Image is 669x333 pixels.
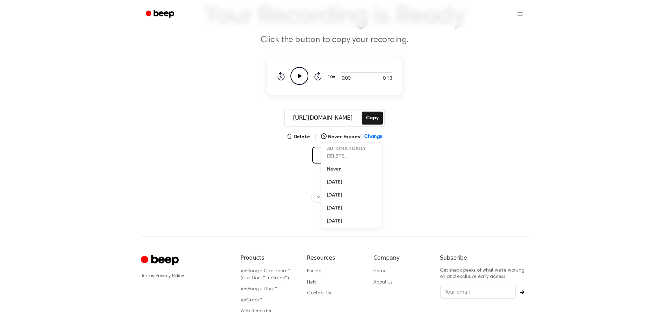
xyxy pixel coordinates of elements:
[373,280,393,285] a: About Us
[440,254,529,262] h6: Subscribe
[321,133,383,141] button: Never Expires|Change
[321,142,382,163] button: AUTOMATICALLY DELETE...
[287,133,310,141] button: Delete
[241,287,278,292] a: forGoogle Docs™
[241,254,296,262] h6: Products
[341,75,350,82] span: 0:00
[307,269,322,274] a: Pricing
[307,280,316,285] a: Help
[321,202,382,215] button: [DATE]
[241,269,247,274] i: for
[141,254,181,267] a: Cruip
[156,274,184,279] a: Privacy Policy
[321,163,382,176] button: Never
[241,298,263,303] a: forGmail™
[361,133,363,141] span: |
[314,133,317,141] span: |
[141,273,229,280] div: ·
[440,286,516,299] input: Your email
[364,133,382,141] span: Change
[241,309,272,314] a: Web Recorder
[383,75,392,82] span: 0:13
[312,147,357,164] button: Record
[241,269,290,281] a: forGoogle Classroom™ (plus Docs™ + Gmail™)
[241,298,247,303] i: for
[307,291,331,296] a: Contact Us
[307,254,362,262] h6: Resources
[512,6,529,22] button: Open menu
[373,254,428,262] h6: Company
[141,7,181,21] a: Beep
[362,112,382,125] button: Copy
[321,189,382,202] button: [DATE]
[241,287,247,292] i: for
[440,268,529,280] p: Get sneak peeks of what we’re working on and exclusive early access.
[321,176,382,189] button: [DATE]
[321,215,382,228] button: [DATE]
[373,269,386,274] a: Home
[141,274,154,279] a: Terms
[327,71,338,83] button: 1.0x
[516,290,529,294] button: Subscribe
[311,192,358,203] button: Recording History
[200,34,470,46] p: Click the button to copy your recording.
